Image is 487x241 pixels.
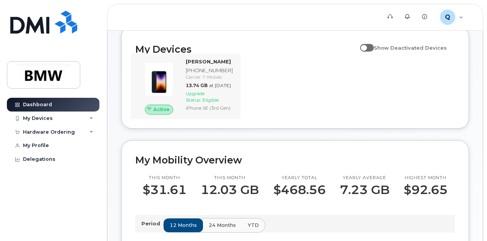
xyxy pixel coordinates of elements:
[201,183,259,197] p: 12.03 GB
[141,62,177,97] img: image20231002-3703462-1angbar.jpeg
[135,154,455,166] h2: My Mobility Overview
[209,222,236,229] span: 24 months
[435,10,469,25] div: Q509234
[186,105,233,111] div: iPhone SE (3rd Gen)
[203,97,219,103] span: Eligible
[273,183,326,197] p: $468.56
[340,183,390,197] p: 7.23 GB
[445,13,450,22] span: Q
[374,45,447,51] span: Show Deactivated Devices
[186,58,231,65] strong: [PERSON_NAME]
[141,220,163,227] p: Period
[186,82,208,88] span: 13.74 GB
[186,67,233,74] div: [PHONE_NUMBER]
[153,106,170,113] span: Active
[135,58,236,114] a: Active[PERSON_NAME][PHONE_NUMBER]Carrier: T-Mobile13.74 GBat [DATE]Upgrade Status:EligibleiPhone ...
[143,175,187,181] p: This month
[201,175,259,181] p: This month
[273,175,326,181] p: Yearly total
[209,82,231,88] span: at [DATE]
[404,175,448,181] p: Highest month
[404,183,448,197] p: $92.65
[135,44,356,55] h2: My Devices
[143,183,187,197] p: $31.61
[248,222,259,229] span: YTD
[454,208,481,235] iframe: Messenger Launcher
[340,175,390,181] p: Yearly average
[186,74,233,80] div: Carrier: T-Mobile
[186,91,205,103] span: Upgrade Status:
[360,40,366,47] input: Show Deactivated Devices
